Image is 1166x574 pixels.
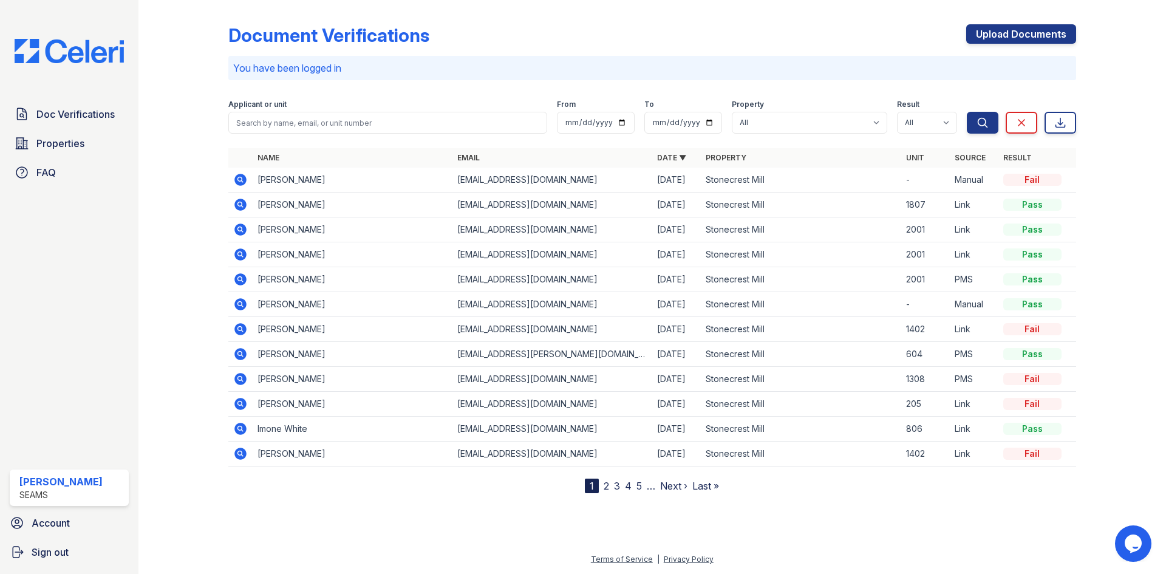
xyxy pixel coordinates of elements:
span: Account [32,516,70,530]
td: PMS [950,267,998,292]
td: [PERSON_NAME] [253,317,452,342]
div: Document Verifications [228,24,429,46]
a: FAQ [10,160,129,185]
td: 205 [901,392,950,417]
td: [PERSON_NAME] [253,292,452,317]
td: [DATE] [652,267,701,292]
a: Terms of Service [591,555,653,564]
td: PMS [950,342,998,367]
td: [DATE] [652,292,701,317]
td: Stonecrest Mill [701,168,901,193]
td: Stonecrest Mill [701,367,901,392]
a: Date ▼ [657,153,686,162]
td: [EMAIL_ADDRESS][DOMAIN_NAME] [452,317,652,342]
td: Link [950,193,998,217]
a: Unit [906,153,924,162]
div: Pass [1003,348,1062,360]
div: Pass [1003,273,1062,285]
td: [PERSON_NAME] [253,242,452,267]
span: FAQ [36,165,56,180]
td: - [901,168,950,193]
a: Next › [660,480,687,492]
td: 806 [901,417,950,442]
td: Stonecrest Mill [701,317,901,342]
td: [PERSON_NAME] [253,168,452,193]
span: Properties [36,136,84,151]
td: [EMAIL_ADDRESS][DOMAIN_NAME] [452,217,652,242]
td: [PERSON_NAME] [253,442,452,466]
td: 1308 [901,367,950,392]
td: [EMAIL_ADDRESS][DOMAIN_NAME] [452,367,652,392]
input: Search by name, email, or unit number [228,112,547,134]
button: Sign out [5,540,134,564]
div: 1 [585,479,599,493]
a: Result [1003,153,1032,162]
td: Stonecrest Mill [701,292,901,317]
div: Pass [1003,248,1062,261]
td: [DATE] [652,342,701,367]
td: [PERSON_NAME] [253,367,452,392]
td: 604 [901,342,950,367]
div: Fail [1003,323,1062,335]
td: PMS [950,367,998,392]
label: Result [897,100,919,109]
a: Properties [10,131,129,155]
td: [DATE] [652,242,701,267]
td: [DATE] [652,193,701,217]
span: Doc Verifications [36,107,115,121]
td: Manual [950,292,998,317]
a: Last » [692,480,719,492]
div: Fail [1003,398,1062,410]
td: Stonecrest Mill [701,193,901,217]
a: Account [5,511,134,535]
td: [PERSON_NAME] [253,392,452,417]
div: Pass [1003,224,1062,236]
a: 5 [636,480,642,492]
td: - [901,292,950,317]
span: Sign out [32,545,69,559]
td: Link [950,317,998,342]
td: [DATE] [652,392,701,417]
td: [DATE] [652,217,701,242]
td: Stonecrest Mill [701,342,901,367]
td: [EMAIL_ADDRESS][DOMAIN_NAME] [452,417,652,442]
div: Fail [1003,373,1062,385]
label: From [557,100,576,109]
td: Stonecrest Mill [701,417,901,442]
td: [EMAIL_ADDRESS][PERSON_NAME][DOMAIN_NAME] [452,342,652,367]
div: Pass [1003,199,1062,211]
td: [DATE] [652,317,701,342]
td: [DATE] [652,417,701,442]
td: 1402 [901,317,950,342]
td: [EMAIL_ADDRESS][DOMAIN_NAME] [452,193,652,217]
td: Imone White [253,417,452,442]
span: … [647,479,655,493]
a: Upload Documents [966,24,1076,44]
td: Link [950,442,998,466]
td: [DATE] [652,442,701,466]
label: Applicant or unit [228,100,287,109]
img: CE_Logo_Blue-a8612792a0a2168367f1c8372b55b34899dd931a85d93a1a3d3e32e68fde9ad4.png [5,39,134,63]
td: 2001 [901,267,950,292]
div: [PERSON_NAME] [19,474,103,489]
td: Link [950,217,998,242]
div: Fail [1003,174,1062,186]
div: Pass [1003,423,1062,435]
td: Link [950,242,998,267]
td: 2001 [901,217,950,242]
td: [EMAIL_ADDRESS][DOMAIN_NAME] [452,267,652,292]
p: You have been logged in [233,61,1071,75]
td: [EMAIL_ADDRESS][DOMAIN_NAME] [452,242,652,267]
a: Property [706,153,746,162]
label: Property [732,100,764,109]
td: [EMAIL_ADDRESS][DOMAIN_NAME] [452,442,652,466]
td: 1807 [901,193,950,217]
a: Privacy Policy [664,555,714,564]
div: Fail [1003,448,1062,460]
td: Stonecrest Mill [701,392,901,417]
a: 4 [625,480,632,492]
td: [DATE] [652,367,701,392]
td: Manual [950,168,998,193]
td: [EMAIL_ADDRESS][DOMAIN_NAME] [452,168,652,193]
iframe: chat widget [1115,525,1154,562]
